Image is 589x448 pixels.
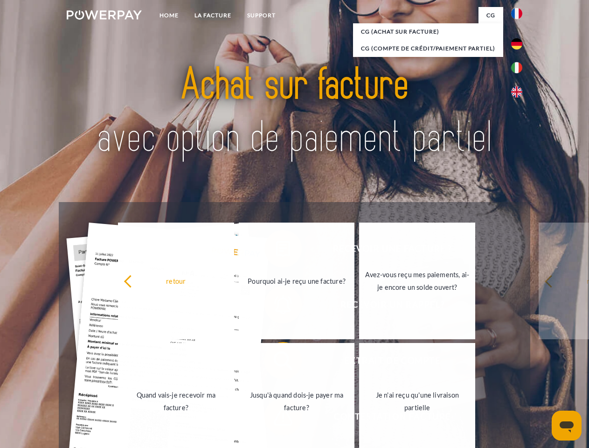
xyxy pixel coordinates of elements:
[89,45,500,179] img: title-powerpay_fr.svg
[244,274,349,287] div: Pourquoi ai-je reçu une facture?
[239,7,284,24] a: Support
[353,40,503,57] a: CG (Compte de crédit/paiement partiel)
[365,268,470,294] div: Avez-vous reçu mes paiements, ai-je encore un solde ouvert?
[552,411,582,441] iframe: Bouton de lancement de la fenêtre de messagerie
[365,389,470,414] div: Je n'ai reçu qu'une livraison partielle
[511,38,522,49] img: de
[124,274,229,287] div: retour
[152,7,187,24] a: Home
[353,23,503,40] a: CG (achat sur facture)
[511,86,522,98] img: en
[511,62,522,73] img: it
[124,389,229,414] div: Quand vais-je recevoir ma facture?
[511,8,522,19] img: fr
[478,7,503,24] a: CG
[67,10,142,20] img: logo-powerpay-white.svg
[187,7,239,24] a: LA FACTURE
[359,223,475,339] a: Avez-vous reçu mes paiements, ai-je encore un solde ouvert?
[244,389,349,414] div: Jusqu'à quand dois-je payer ma facture?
